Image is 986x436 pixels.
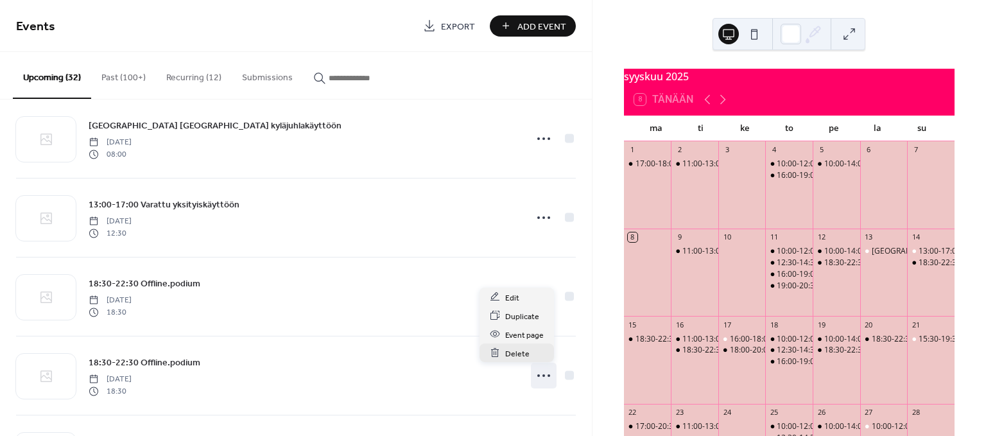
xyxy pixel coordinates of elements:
[89,119,342,133] span: [GEOGRAPHIC_DATA] [GEOGRAPHIC_DATA] kyläjuhlakäyttöön
[813,246,860,257] div: 10:00-14:00 Kivistön kohtaamispaikka /Kivistö Meeting Point
[769,145,779,155] div: 4
[813,345,860,356] div: 18:30-22:30 Offline.podium
[16,14,55,39] span: Events
[730,345,887,356] div: 18:00-20:00 Kivistön Marttojen kässäkahvila
[765,246,813,257] div: 10:00-12:00 Kivistön eläkeläiskerhon kuvataiteilijat
[89,198,239,212] span: 13:00-17:00 Varattu yksityiskäyttöön
[911,408,921,417] div: 28
[624,334,671,345] div: 18:30-22:30 Offline.podium
[765,159,813,170] div: 10:00-12:00 Kivistön eläkeläiskerhon kuvataiteilijat
[777,334,956,345] div: 10:00-12:00 Kivistön eläkeläiskerhon kuvataiteilijat
[860,246,908,257] div: Varattu Kivistön kyläjuhlakäyttöön
[817,145,826,155] div: 5
[682,345,779,356] div: 18:30-22:30 Offline.podium
[864,145,874,155] div: 6
[89,216,132,227] span: [DATE]
[628,145,637,155] div: 1
[89,385,132,397] span: 18:30
[864,408,874,417] div: 27
[765,345,813,356] div: 12:30-14:30 Kivistö-Kanniston kyläystävät
[777,345,966,356] div: 12:30-14:30 Kivistö-[GEOGRAPHIC_DATA] kyläystävät
[89,277,200,291] span: 18:30-22:30 Offline.podium
[89,197,239,212] a: 13:00-17:00 Varattu yksityiskäyttöön
[517,20,566,33] span: Add Event
[675,408,684,417] div: 23
[856,116,900,141] div: la
[872,334,969,345] div: 18:30-22:30 Offline.podium
[777,257,966,268] div: 12:30-14:30 Kivistö-[GEOGRAPHIC_DATA] kyläystävät
[817,232,826,242] div: 12
[813,257,860,268] div: 18:30-22:30 Offline.podium
[89,355,200,370] a: 18:30-22:30 Offline.podium
[89,137,132,148] span: [DATE]
[628,320,637,329] div: 15
[765,421,813,432] div: 10:00-12:00 Kivistön eläkeläiskerhon kuvataiteilijat
[505,291,519,304] span: Edit
[636,334,732,345] div: 18:30-22:30 Offline.podium
[89,148,132,160] span: 08:00
[907,257,955,268] div: 18:30-22:30 Offline.podium
[722,408,732,417] div: 24
[89,374,132,385] span: [DATE]
[156,52,232,98] button: Recurring (12)
[907,246,955,257] div: 13:00-17:00 Varattu yksityiskäyttöön
[907,334,955,345] div: 15:30-19:30 Varattu yksityistilaisuuteen
[723,116,767,141] div: ke
[628,232,637,242] div: 8
[675,145,684,155] div: 2
[682,421,787,432] div: 11:00-13:00 [PERSON_NAME]
[860,334,908,345] div: 18:30-22:30 Offline.podium
[765,281,813,292] div: 19:00-20:30 Varattu Credo-kirkolle
[911,145,921,155] div: 7
[671,345,718,356] div: 18:30-22:30 Offline.podium
[682,159,787,170] div: 11:00-13:00 [PERSON_NAME]
[769,320,779,329] div: 18
[765,356,813,367] div: 16:00-19:00 Credo Meet
[91,52,156,98] button: Past (100+)
[864,232,874,242] div: 13
[765,269,813,280] div: 16:00-19:00 Credo Meet
[624,421,671,432] div: 17:00-20:30 Marttailta: Kivistön Martat
[824,257,921,268] div: 18:30-22:30 Offline.podium
[765,170,813,181] div: 16:00-19:00 Credo Meet
[671,246,718,257] div: 11:00-13:00 Olotilakahvila
[765,257,813,268] div: 12:30-14:30 Kivistö-Kanniston kyläystävät
[722,145,732,155] div: 3
[911,232,921,242] div: 14
[441,20,475,33] span: Export
[813,159,860,170] div: 10:00-14:00 Kivistön kohtaamispaikka /Kivistö Meeting Point
[777,159,956,170] div: 10:00-12:00 Kivistön eläkeläiskerhon kuvataiteilijat
[769,408,779,417] div: 25
[811,116,856,141] div: pe
[813,334,860,345] div: 10:00-14:00 Kivistön kohtaamispaikka /Kivistö Meeting Point
[636,421,773,432] div: 17:00-20:30 Marttailta: Kivistön Martat
[505,347,530,360] span: Delete
[413,15,485,37] a: Export
[722,232,732,242] div: 10
[634,116,679,141] div: ma
[505,328,544,342] span: Event page
[671,334,718,345] div: 11:00-13:00 Olotilakahvila
[722,320,732,329] div: 17
[624,159,671,170] div: 17:00-18:00 MarjaVerkon vapaaehtoisten perehdytystilaisuus
[813,421,860,432] div: 10:00-14:00 Kivistön kohtaamispaikka /Kivistö Meeting Point
[490,15,576,37] button: Add Event
[671,421,718,432] div: 11:00-13:00 Olotilakahvila
[89,306,132,318] span: 18:30
[628,408,637,417] div: 22
[718,334,766,345] div: 16:00-18:00 Kivistön Marttojen hallituksen kokous
[89,276,200,291] a: 18:30-22:30 Offline.podium
[777,170,863,181] div: 16:00-19:00 Credo Meet
[505,310,539,323] span: Duplicate
[89,118,342,133] a: [GEOGRAPHIC_DATA] [GEOGRAPHIC_DATA] kyläjuhlakäyttöön
[671,159,718,170] div: 11:00-13:00 Olotilakahvila
[777,281,899,292] div: 19:00-20:30 Varattu Credo-kirkolle
[730,334,906,345] div: 16:00-18:00 Kivistön Marttojen hallituksen kokous
[636,159,854,170] div: 17:00-18:00 MarjaVerkon vapaaehtoisten perehdytystilaisuus
[675,232,684,242] div: 9
[777,421,956,432] div: 10:00-12:00 Kivistön eläkeläiskerhon kuvataiteilijat
[89,295,132,306] span: [DATE]
[675,320,684,329] div: 16
[13,52,91,99] button: Upcoming (32)
[624,69,955,84] div: syyskuu 2025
